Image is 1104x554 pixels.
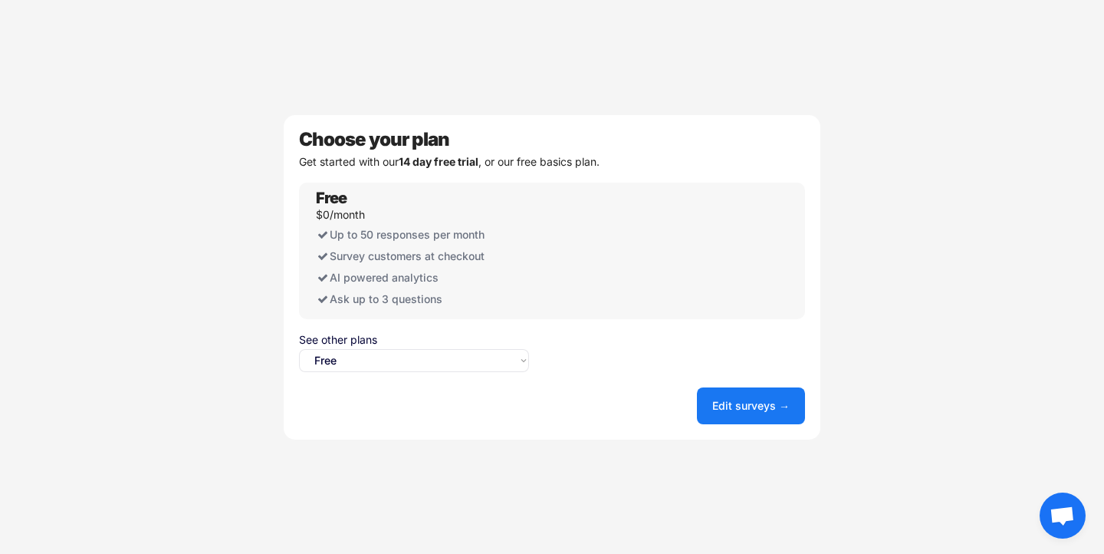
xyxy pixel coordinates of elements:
[299,157,805,167] div: Get started with our , or our free basics plan.
[697,387,805,424] button: Edit surveys →
[316,209,365,220] div: $0/month
[316,289,527,310] div: Ask up to 3 questions
[316,190,347,206] div: Free
[399,155,478,168] strong: 14 day free trial
[316,246,527,267] div: Survey customers at checkout
[316,267,527,289] div: AI powered analytics
[1040,493,1086,539] a: Ouvrir le chat
[316,224,527,246] div: Up to 50 responses per month
[299,130,805,149] div: Choose your plan
[299,335,529,345] div: See other plans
